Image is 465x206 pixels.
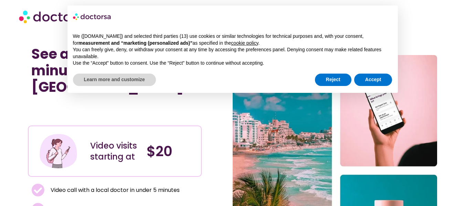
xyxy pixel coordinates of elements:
[73,33,392,46] p: We ([DOMAIN_NAME]) and selected third parties (13) use cookies or similar technologies for techni...
[31,102,135,110] iframe: Customer reviews powered by Trustpilot
[315,74,351,86] button: Reject
[49,185,180,195] span: Video call with a local doctor in under 5 minutes
[73,60,392,67] p: Use the “Accept” button to consent. Use the “Reject” button to continue without accepting.
[73,11,112,22] img: logo
[31,46,198,95] h1: See a doctor online in minutes in [GEOGRAPHIC_DATA]
[73,74,156,86] button: Learn more and customize
[78,40,192,46] strong: measurement and “marketing (personalized ads)”
[39,131,78,171] img: Illustration depicting a young woman in a casual outfit, engaged with her smartphone. She has a p...
[73,46,392,60] p: You can freely give, deny, or withdraw your consent at any time by accessing the preferences pane...
[354,74,392,86] button: Accept
[31,110,198,119] iframe: Customer reviews powered by Trustpilot
[231,40,258,46] a: cookie policy
[147,143,196,160] h4: $20
[90,140,140,162] div: Video visits starting at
